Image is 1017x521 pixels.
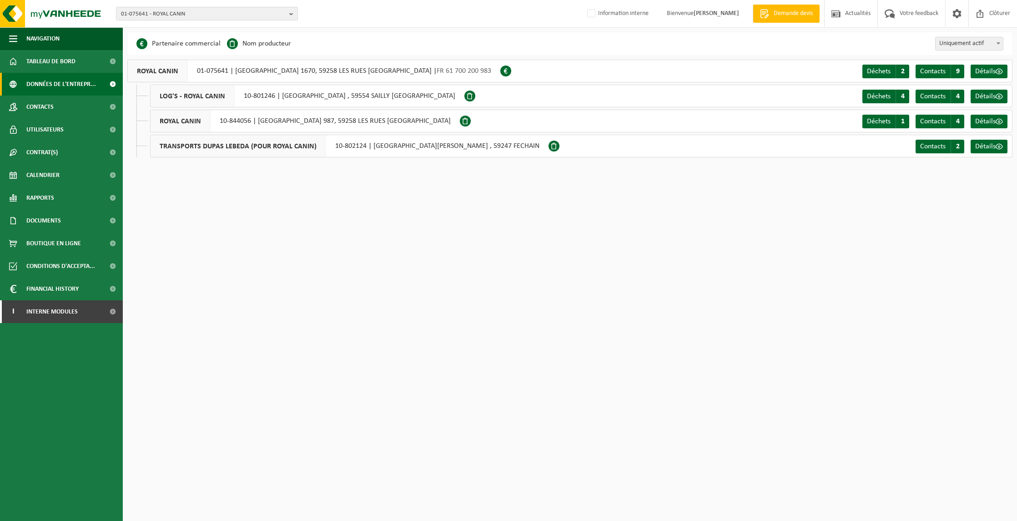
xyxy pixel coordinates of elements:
[136,37,221,51] li: Partenaire commercial
[896,90,909,103] span: 4
[227,37,291,51] li: Nom producteur
[151,135,326,157] span: TRANSPORTS DUPAS LEBEDA (POUR ROYAL CANIN)
[121,7,286,21] span: 01-075641 - ROYAL CANIN
[585,7,649,20] label: Information interne
[150,85,464,107] div: 10-801246 | [GEOGRAPHIC_DATA] , 59554 SAILLY [GEOGRAPHIC_DATA]
[26,27,60,50] span: Navigation
[896,115,909,128] span: 1
[26,118,64,141] span: Utilisateurs
[951,140,964,153] span: 2
[867,68,891,75] span: Déchets
[936,37,1003,50] span: Uniquement actif
[26,278,79,300] span: Financial History
[437,67,491,75] span: FR 61 700 200 983
[916,65,964,78] a: Contacts 9
[9,300,17,323] span: I
[920,68,946,75] span: Contacts
[916,90,964,103] a: Contacts 4
[128,60,188,82] span: ROYAL CANIN
[920,118,946,125] span: Contacts
[862,115,909,128] a: Déchets 1
[862,65,909,78] a: Déchets 2
[975,68,996,75] span: Détails
[951,65,964,78] span: 9
[951,90,964,103] span: 4
[26,96,54,118] span: Contacts
[26,164,60,187] span: Calendrier
[951,115,964,128] span: 4
[971,140,1007,153] a: Détails
[151,110,211,132] span: ROYAL CANIN
[26,300,78,323] span: Interne modules
[26,232,81,255] span: Boutique en ligne
[971,65,1007,78] a: Détails
[694,10,739,17] strong: [PERSON_NAME]
[971,115,1007,128] a: Détails
[975,143,996,150] span: Détails
[116,7,298,20] button: 01-075641 - ROYAL CANIN
[862,90,909,103] a: Déchets 4
[867,93,891,100] span: Déchets
[150,110,460,132] div: 10-844056 | [GEOGRAPHIC_DATA] 987, 59258 LES RUES [GEOGRAPHIC_DATA]
[916,115,964,128] a: Contacts 4
[896,65,909,78] span: 2
[26,209,61,232] span: Documents
[26,50,76,73] span: Tableau de bord
[920,143,946,150] span: Contacts
[867,118,891,125] span: Déchets
[920,93,946,100] span: Contacts
[753,5,820,23] a: Demande devis
[975,118,996,125] span: Détails
[150,135,549,157] div: 10-802124 | [GEOGRAPHIC_DATA][PERSON_NAME] , 59247 FECHAIN
[26,73,96,96] span: Données de l'entrepr...
[916,140,964,153] a: Contacts 2
[26,141,58,164] span: Contrat(s)
[971,90,1007,103] a: Détails
[771,9,815,18] span: Demande devis
[127,60,500,82] div: 01-075641 | [GEOGRAPHIC_DATA] 1670, 59258 LES RUES [GEOGRAPHIC_DATA] |
[975,93,996,100] span: Détails
[151,85,235,107] span: LOG'S - ROYAL CANIN
[26,187,54,209] span: Rapports
[26,255,95,278] span: Conditions d'accepta...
